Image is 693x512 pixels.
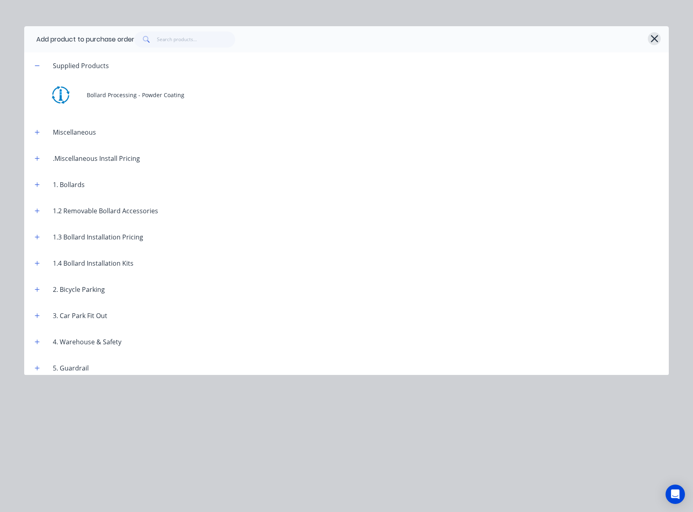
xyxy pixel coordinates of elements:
[157,31,236,48] input: Search products...
[46,61,115,71] div: Supplied Products
[36,35,134,44] div: Add product to purchase order
[46,127,102,137] div: Miscellaneous
[46,206,165,216] div: 1.2 Removable Bollard Accessories
[46,154,146,163] div: .Miscellaneous Install Pricing
[46,337,128,347] div: 4. Warehouse & Safety
[46,258,140,268] div: 1.4 Bollard Installation Kits
[46,232,150,242] div: 1.3 Bollard Installation Pricing
[46,285,111,294] div: 2. Bicycle Parking
[666,485,685,504] div: Open Intercom Messenger
[46,363,95,373] div: 5. Guardrail
[46,311,114,321] div: 3. Car Park Fit Out
[46,180,91,189] div: 1. Bollards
